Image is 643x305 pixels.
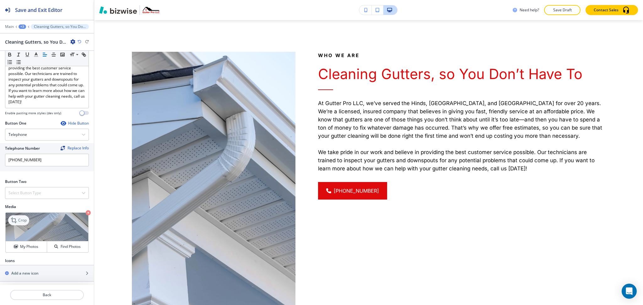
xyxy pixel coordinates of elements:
div: Replace Info [61,146,89,150]
span: Cleaning Gutters, so You Don’t Have To [318,65,582,83]
h3: Need help? [520,7,539,13]
p: At Gutter Pro LLC, we’ve served the Hinds, [GEOGRAPHIC_DATA], and [GEOGRAPHIC_DATA] for over 20 y... [318,99,606,140]
h2: Button One [5,120,26,126]
span: [PHONE_NUMBER] [334,187,379,195]
img: Your Logo [143,7,159,13]
a: [PHONE_NUMBER] [318,182,387,200]
h2: Cleaning Gutters, so You Don’t Have To [5,39,68,45]
h2: Media [5,204,89,210]
p: Cleaning Gutters, so You Don’t Have To [34,24,86,29]
p: Back [11,292,83,298]
button: Find Photos [47,241,88,252]
h4: Enable pasting more styles (dev only) [5,111,61,115]
p: We take pride in our work and believe in providing the best customer service possible. Our techni... [318,148,606,173]
h4: Find Photos [61,244,81,249]
button: Back [10,290,84,300]
h4: Telephone [8,132,27,137]
button: Save Draft [544,5,581,15]
h2: Icons [5,258,15,264]
button: My Photos [6,241,47,252]
span: Find and replace this information across Bizwise [61,146,89,151]
h2: Add a new icon [11,270,39,276]
button: Contact Sales [586,5,638,15]
h4: My Photos [20,244,38,249]
img: Replace [61,146,65,150]
div: Crop [8,215,29,225]
span: Who We Are [318,52,359,58]
div: Open Intercom Messenger [622,284,637,299]
h2: Save and Exit Editor [15,6,62,14]
p: We take pride in our work and believe in providing the best customer service possible. Our techni... [8,60,85,105]
button: Cleaning Gutters, so You Don’t Have To [31,24,89,29]
button: +3 [19,24,26,29]
input: Ex. 561-222-1111 [5,154,89,166]
h4: Select Button Type [8,190,41,196]
p: Save Draft [552,7,572,13]
button: Hide Button [61,121,89,126]
h2: Telephone Number [5,146,40,151]
div: CropMy PhotosFind Photos [5,212,89,253]
p: Contact Sales [594,7,619,13]
p: Crop [18,217,27,223]
button: ReplaceReplace Info [61,146,89,150]
button: Main [5,24,14,29]
img: Bizwise Logo [99,6,137,14]
h2: Button Two [5,179,26,185]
